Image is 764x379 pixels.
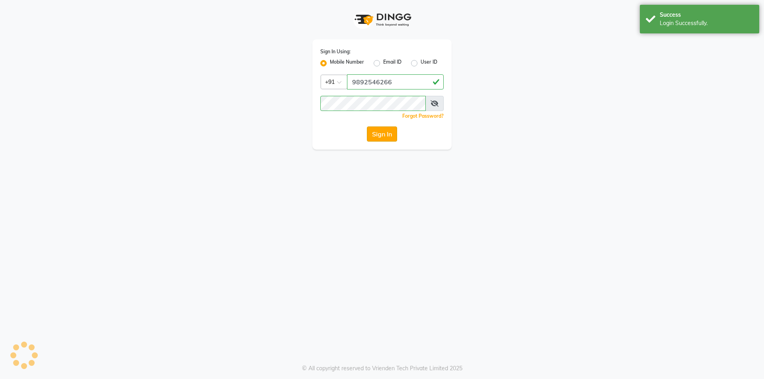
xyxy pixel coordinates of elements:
img: logo1.svg [350,8,414,31]
div: Login Successfully. [660,19,753,27]
a: Forgot Password? [402,113,444,119]
input: Username [320,96,426,111]
label: Sign In Using: [320,48,351,55]
div: Success [660,11,753,19]
button: Sign In [367,126,397,142]
input: Username [347,74,444,89]
label: User ID [421,58,437,68]
label: Email ID [383,58,401,68]
label: Mobile Number [330,58,364,68]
